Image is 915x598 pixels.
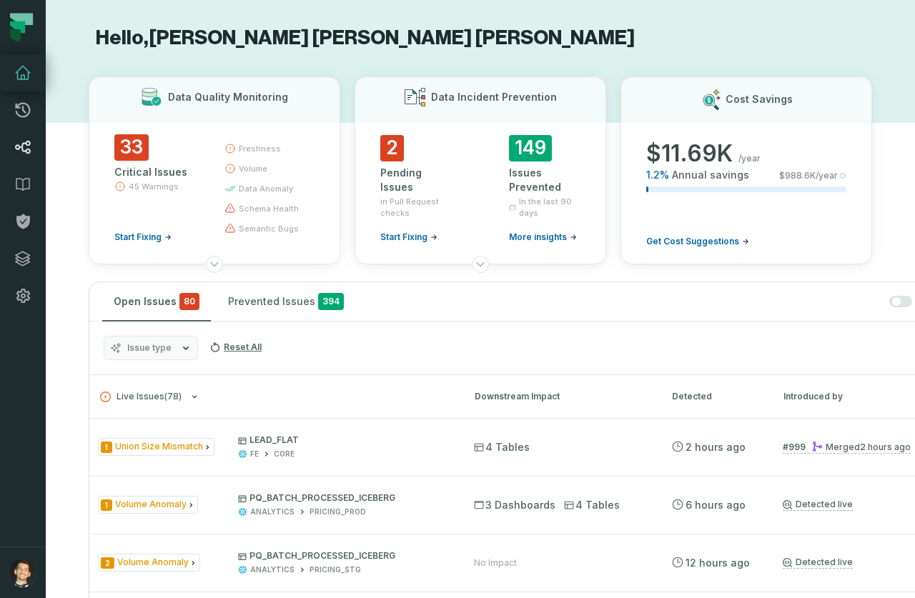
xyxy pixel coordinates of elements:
[686,557,750,569] relative-time: Aug 12, 2025, 9:28 PM GMT-3
[646,236,749,247] a: Get Cost Suggestions
[250,449,259,459] div: FE
[783,499,853,511] a: Detected live
[250,564,295,575] div: ANALYTICS
[431,90,557,104] h3: Data Incident Prevention
[89,26,872,51] h1: Hello, [PERSON_NAME] [PERSON_NAME] [PERSON_NAME]
[239,203,299,214] span: schema health
[380,166,452,194] div: Pending Issues
[474,557,517,569] div: No Impact
[239,223,299,234] span: semantic bugs
[89,76,340,264] button: Data Quality Monitoring33Critical Issues45 WarningsStart Fixingfreshnessvolumedata anomalyschema ...
[686,499,746,511] relative-time: Aug 13, 2025, 3:39 AM GMT-3
[104,336,198,360] button: Issue type
[380,231,437,243] a: Start Fixing
[114,231,162,243] span: Start Fixing
[114,134,149,161] span: 33
[811,442,911,452] div: Merged
[380,196,452,219] span: in Pull Request checks
[168,90,288,104] h3: Data Quality Monitoring
[98,496,198,514] span: Issue Type
[101,499,112,511] span: Severity
[102,282,211,321] button: Open Issues
[783,441,911,454] a: #999Merged[DATE] 7:22:19 AM
[509,231,567,243] span: More insights
[509,135,552,161] span: 149
[475,390,646,403] div: Downstream Impact
[474,498,555,512] span: 3 Dashboards
[238,434,448,446] p: LEAD_FLAT
[98,438,214,456] span: Issue Type
[204,336,267,359] button: Reset All
[380,231,427,243] span: Start Fixing
[238,550,448,562] p: PQ_BATCH_PROCESSED_ICEBERG
[726,92,793,106] h3: Cost Savings
[474,440,530,454] span: 4 Tables
[239,143,281,154] span: freshness
[318,293,344,310] span: 394
[9,559,37,587] img: avatar of Ricardo Matheus Bertacini Borges
[310,507,366,517] div: PRICING_PROD
[238,492,448,504] p: PQ_BATCH_PROCESSED_ICEBERG
[783,557,853,569] a: Detected live
[672,168,749,182] span: Annual savings
[101,557,114,569] span: Severity
[738,153,761,164] span: /year
[620,76,872,264] button: Cost Savings$11.69K/year1.2%Annual savings$988.6K/yearGet Cost Suggestions
[101,442,112,453] span: Severity
[250,507,295,517] div: ANALYTICS
[129,181,179,192] span: 45 Warnings
[310,564,361,575] div: PRICING_STG
[127,342,172,354] span: Issue type
[646,139,733,168] span: $ 11.69K
[217,282,355,321] button: Prevented Issues
[98,554,200,572] span: Issue Type
[646,236,739,247] span: Get Cost Suggestions
[646,168,669,182] span: 1.2 %
[239,163,267,174] span: volume
[509,231,577,243] a: More insights
[100,392,182,402] span: Live Issues ( 78 )
[672,390,758,403] div: Detected
[100,392,449,402] button: Live Issues(78)
[509,166,580,194] div: Issues Prevented
[274,449,295,459] div: CORE
[564,498,620,512] span: 4 Tables
[179,293,199,310] span: critical issues and errors combined
[686,441,746,453] relative-time: Aug 13, 2025, 7:22 AM GMT-3
[860,442,911,452] relative-time: Aug 13, 2025, 7:22 AM GMT-3
[114,165,199,179] div: Critical Issues
[355,76,606,264] button: Data Incident Prevention2Pending Issuesin Pull Request checksStart Fixing149Issues PreventedIn th...
[114,231,172,243] a: Start Fixing
[239,183,293,194] span: data anomaly
[779,170,838,181] span: $ 988.6K /year
[519,196,580,219] span: In the last 90 days
[380,135,404,161] span: 2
